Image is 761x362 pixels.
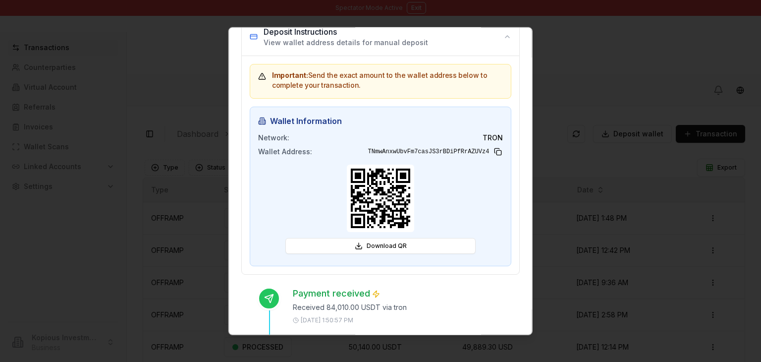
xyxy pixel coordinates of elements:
[258,70,503,90] h5: Send the exact amount to the wallet address below to complete your transaction.
[264,38,428,48] p: View wallet address details for manual deposit
[258,133,289,143] span: Network:
[272,71,308,79] strong: Important:
[258,147,312,157] span: Wallet Address:
[242,18,519,56] button: Deposit InstructionsView wallet address details for manual deposit
[368,148,489,156] span: TNmwAnxwUbvFm7casJS3rBDiPfRrAZUVz4
[483,133,503,143] span: TRON
[293,287,380,301] h3: Payment received
[285,238,476,254] button: Download QR
[301,316,353,324] p: [DATE] 1:50:57 PM
[264,26,428,38] h3: Deposit Instructions
[293,302,520,312] p: Received 84,010.00 USDT via tron
[258,115,503,127] h4: Wallet Information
